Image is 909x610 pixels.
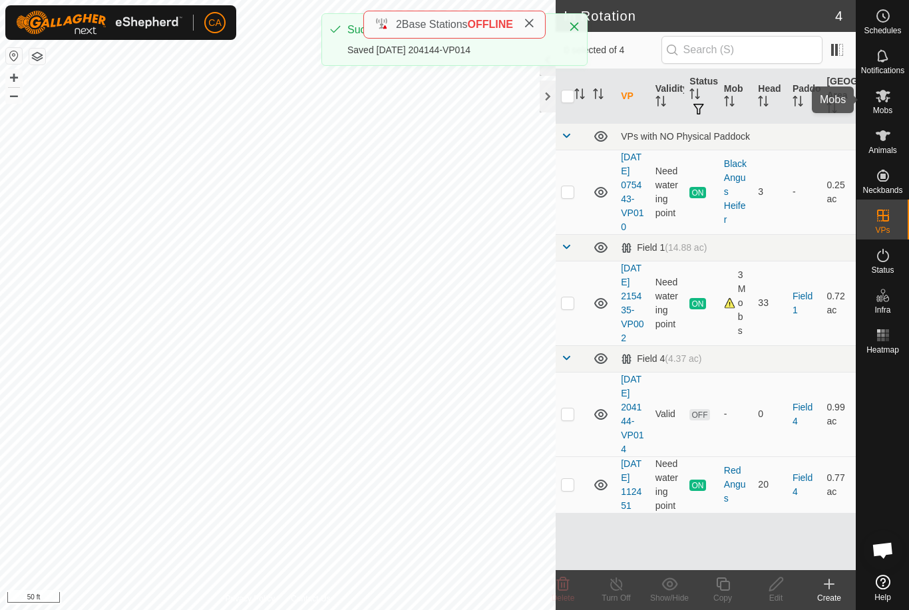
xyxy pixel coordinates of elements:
[862,186,902,194] span: Neckbands
[871,266,894,274] span: Status
[226,593,275,605] a: Privacy Policy
[6,70,22,86] button: +
[621,374,643,454] a: [DATE] 204144-VP014
[643,592,696,604] div: Show/Hide
[565,17,584,36] button: Close
[821,69,856,124] th: [GEOGRAPHIC_DATA] Area
[787,69,822,124] th: Paddock
[684,69,719,124] th: Status
[724,157,748,227] div: Black Angus Heifer
[753,261,787,345] td: 33
[665,242,707,253] span: (14.88 ac)
[655,98,666,108] p-sorticon: Activate to sort
[650,456,685,513] td: Need watering point
[753,456,787,513] td: 20
[753,372,787,456] td: 0
[564,43,661,57] span: 0 selected of 4
[724,268,748,338] div: 3 Mobs
[724,98,735,108] p-sorticon: Activate to sort
[875,226,890,234] span: VPs
[719,69,753,124] th: Mob
[874,593,891,601] span: Help
[291,593,330,605] a: Contact Us
[689,187,705,198] span: ON
[665,353,701,364] span: (4.37 ac)
[861,67,904,75] span: Notifications
[402,19,468,30] span: Base Stations
[208,16,221,30] span: CA
[593,90,604,101] p-sorticon: Activate to sort
[866,346,899,354] span: Heatmap
[864,27,901,35] span: Schedules
[793,98,803,108] p-sorticon: Activate to sort
[787,150,822,234] td: -
[621,242,707,253] div: Field 1
[347,43,555,57] div: Saved [DATE] 204144-VP014
[6,48,22,64] button: Reset Map
[753,150,787,234] td: 3
[650,150,685,234] td: Need watering point
[564,8,835,24] h2: In Rotation
[552,593,575,603] span: Delete
[821,456,856,513] td: 0.77 ac
[758,98,769,108] p-sorticon: Activate to sort
[590,592,643,604] div: Turn Off
[689,90,700,101] p-sorticon: Activate to sort
[821,372,856,456] td: 0.99 ac
[616,69,650,124] th: VP
[868,146,897,154] span: Animals
[650,69,685,124] th: Validity
[621,263,643,343] a: [DATE] 215435-VP002
[621,131,850,142] div: VPs with NO Physical Paddock
[696,592,749,604] div: Copy
[16,11,182,35] img: Gallagher Logo
[6,87,22,103] button: –
[863,530,903,570] div: Open chat
[749,592,803,604] div: Edit
[650,261,685,345] td: Need watering point
[835,6,842,26] span: 4
[753,69,787,124] th: Head
[689,409,709,420] span: OFF
[793,472,813,497] a: Field 4
[724,407,748,421] div: -
[621,458,641,511] a: [DATE] 112451
[621,152,643,232] a: [DATE] 075443-VP010
[396,19,402,30] span: 2
[873,106,892,114] span: Mobs
[689,298,705,309] span: ON
[661,36,822,64] input: Search (S)
[650,372,685,456] td: Valid
[347,22,555,38] div: Success
[874,306,890,314] span: Infra
[856,569,909,607] a: Help
[621,353,701,365] div: Field 4
[468,19,513,30] span: OFFLINE
[29,49,45,65] button: Map Layers
[803,592,856,604] div: Create
[793,291,813,315] a: Field 1
[826,104,837,115] p-sorticon: Activate to sort
[821,150,856,234] td: 0.25 ac
[821,261,856,345] td: 0.72 ac
[793,402,813,426] a: Field 4
[574,90,585,101] p-sorticon: Activate to sort
[689,480,705,491] span: ON
[724,464,748,506] div: Red Angus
